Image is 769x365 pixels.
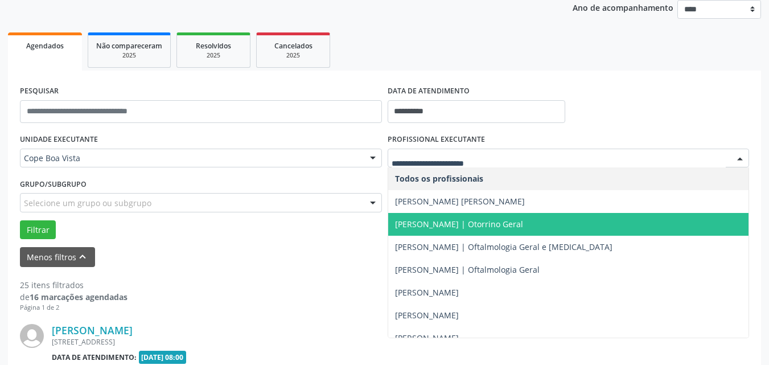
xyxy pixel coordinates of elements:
[20,291,128,303] div: de
[20,279,128,291] div: 25 itens filtrados
[20,324,44,348] img: img
[20,83,59,100] label: PESQUISAR
[139,351,187,364] span: [DATE] 08:00
[395,241,612,252] span: [PERSON_NAME] | Oftalmologia Geral e [MEDICAL_DATA]
[20,131,98,149] label: UNIDADE EXECUTANTE
[388,83,470,100] label: DATA DE ATENDIMENTO
[395,310,459,321] span: [PERSON_NAME]
[20,247,95,267] button: Menos filtroskeyboard_arrow_up
[24,153,359,164] span: Cope Boa Vista
[395,264,540,275] span: [PERSON_NAME] | Oftalmologia Geral
[388,131,485,149] label: PROFISSIONAL EXECUTANTE
[196,41,231,51] span: Resolvidos
[395,196,525,207] span: [PERSON_NAME] [PERSON_NAME]
[395,219,523,229] span: [PERSON_NAME] | Otorrino Geral
[52,352,137,362] b: Data de atendimento:
[52,324,133,337] a: [PERSON_NAME]
[395,333,459,343] span: [PERSON_NAME]
[76,251,89,263] i: keyboard_arrow_up
[20,175,87,193] label: Grupo/Subgrupo
[265,51,322,60] div: 2025
[395,287,459,298] span: [PERSON_NAME]
[30,292,128,302] strong: 16 marcações agendadas
[96,51,162,60] div: 2025
[395,173,483,184] span: Todos os profissionais
[274,41,312,51] span: Cancelados
[20,220,56,240] button: Filtrar
[185,51,242,60] div: 2025
[24,197,151,209] span: Selecione um grupo ou subgrupo
[26,41,64,51] span: Agendados
[96,41,162,51] span: Não compareceram
[52,337,578,347] div: [STREET_ADDRESS]
[20,303,128,313] div: Página 1 de 2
